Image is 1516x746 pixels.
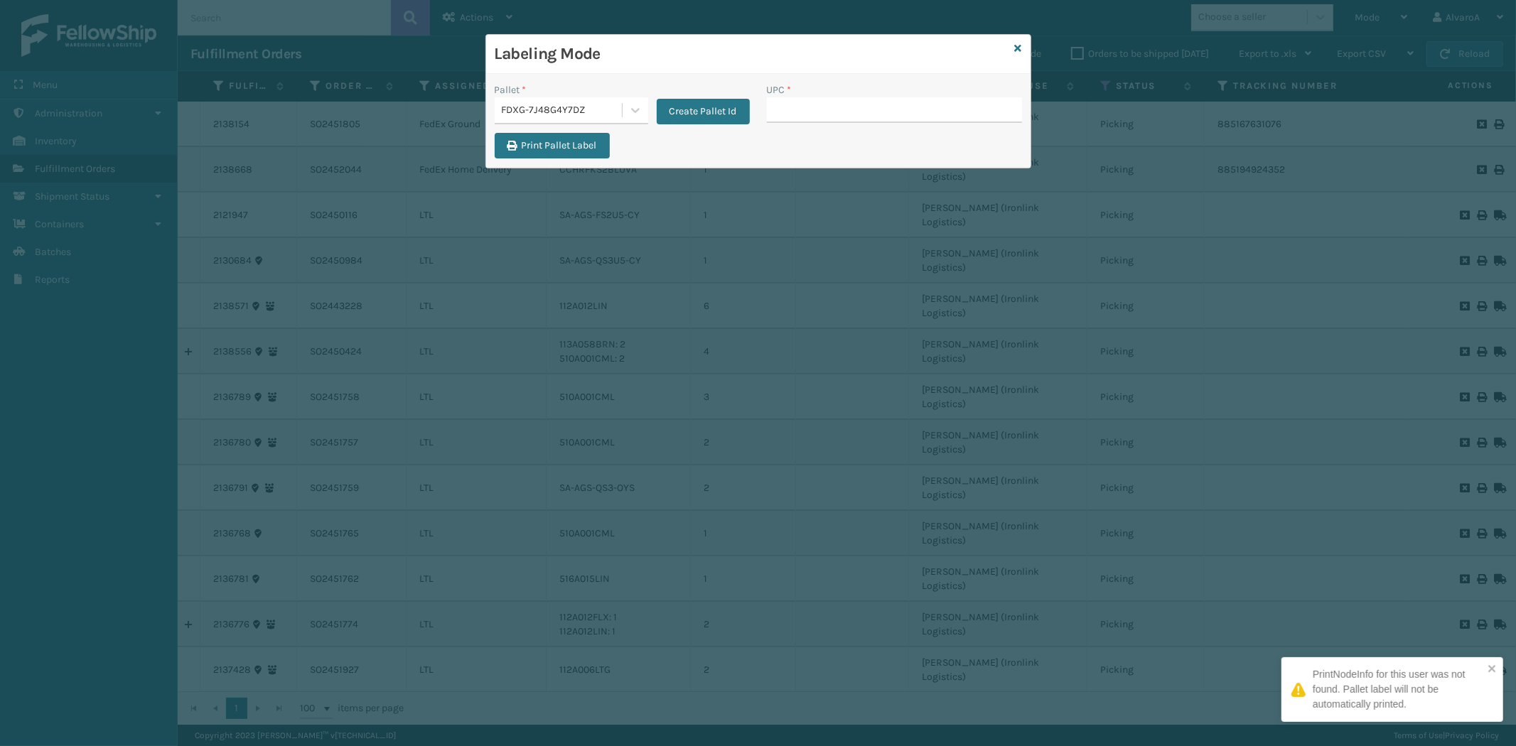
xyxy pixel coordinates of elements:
div: PrintNodeInfo for this user was not found. Pallet label will not be automatically printed. [1313,667,1483,712]
button: Create Pallet Id [657,99,750,124]
button: close [1488,663,1498,676]
div: FDXG-7J48G4Y7DZ [502,103,623,118]
label: UPC [767,82,792,97]
button: Print Pallet Label [495,133,610,158]
label: Pallet [495,82,527,97]
h3: Labeling Mode [495,43,1009,65]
